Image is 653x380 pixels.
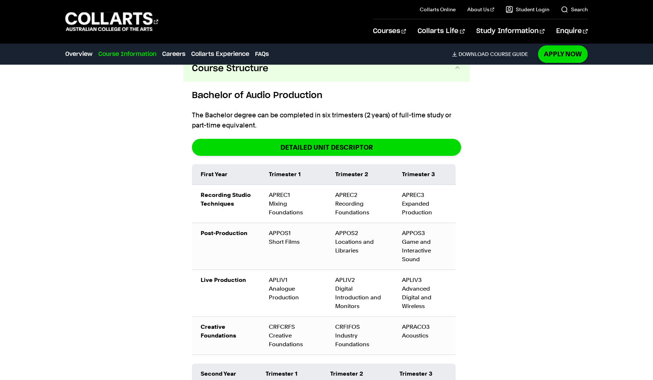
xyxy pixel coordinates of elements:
div: APRACO3 Acoustics [402,323,447,340]
strong: Recording Studio Techniques [201,191,251,207]
a: Enquire [556,19,588,43]
div: APLIV3 Advanced Digital and Wireless [402,276,447,311]
h6: Bachelor of Audio Production [192,89,461,102]
a: Collarts Online [420,6,456,13]
a: Collarts Experience [191,50,249,58]
span: Download [459,51,489,57]
a: FAQs [255,50,269,58]
strong: Live Production [201,276,246,283]
a: DETAILED UNIT DESCRIPTOR [192,139,461,156]
a: Careers [162,50,185,58]
a: Search [561,6,588,13]
div: APPOS3 Game and Interactive Sound [402,229,447,264]
div: CRFCRFS Creative Foundations [269,323,318,349]
span: Course Structure [192,63,268,74]
td: APREC2 Recording Foundations [326,185,393,223]
a: About Us [467,6,494,13]
td: Trimester 2 [326,164,393,185]
strong: Creative Foundations [201,323,236,339]
div: APLIV2 Digital Introduction and Monitors [335,276,385,311]
div: Go to homepage [65,11,158,32]
a: Overview [65,50,93,58]
a: Course Information [98,50,156,58]
p: The Bachelor degree can be completed in six trimesters (2 years) of full-time study or part-time ... [192,110,461,130]
td: First Year [192,164,260,185]
a: DownloadCourse Guide [452,51,534,57]
div: CRFIFOS Industry Foundations [335,323,385,349]
div: APLIV1 Analogue Production [269,276,318,302]
strong: Post-Production [201,230,247,237]
td: Trimester 3 [393,164,456,185]
td: Trimester 1 [260,164,327,185]
a: Study Information [476,19,545,43]
div: APPOS2 Locations and Libraries [335,229,385,255]
button: Course Structure [183,56,470,82]
div: APPOS1 Short Films [269,229,318,246]
a: Student Login [506,6,549,13]
a: Courses [373,19,406,43]
td: APREC3 Expanded Production [393,185,456,223]
td: APREC1 Mixing Foundations [260,185,327,223]
a: Apply Now [538,45,588,62]
a: Collarts Life [418,19,464,43]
